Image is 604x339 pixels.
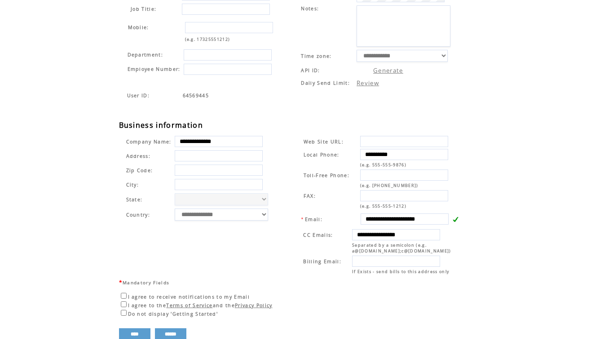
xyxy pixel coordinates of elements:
span: City: [126,182,139,188]
span: Mandatory Fields [123,279,169,286]
span: Business information [119,120,203,130]
span: Company Name: [126,139,172,145]
span: Notes: [301,5,319,12]
span: FAX: [304,193,316,199]
a: Generate [373,66,403,74]
span: API ID: [301,67,320,74]
span: Indicates the agent code for sign up page with sales agent or reseller tracking code [183,92,209,99]
span: Billing Email: [303,258,341,265]
span: State: [126,196,172,203]
span: and the [213,302,235,309]
span: Job Title: [131,6,156,12]
span: Separated by a semicolon (e.g. a@[DOMAIN_NAME];c@[DOMAIN_NAME]) [352,242,451,254]
span: Time zone: [301,53,331,59]
span: I agree to the [128,302,167,309]
span: Mobile: [128,24,149,30]
img: v.gif [452,216,459,222]
span: (e.g. 555-555-9876) [360,162,406,168]
span: Local Phone: [304,152,339,158]
span: Address: [126,153,151,159]
span: CC Emails: [303,232,333,238]
span: (e.g. 555-555-1212) [360,203,406,209]
span: Country: [126,212,150,218]
a: Terms of Service [166,302,212,309]
span: (e.g. [PHONE_NUMBER]) [360,183,419,188]
span: (e.g. 17325551212) [185,36,230,42]
span: I agree to receive notifications to my Email [128,294,250,300]
span: Email: [305,216,322,222]
span: Zip Code: [126,167,153,174]
span: If Exists - send bills to this address only [352,269,450,274]
span: Employee Number: [128,66,181,72]
a: Privacy Policy [235,302,273,309]
span: Web Site URL: [304,139,344,145]
span: Toll-Free Phone: [304,172,349,178]
a: Review [357,79,379,87]
span: Daily Send Limit: [301,80,350,86]
span: Indicates the agent code for sign up page with sales agent or reseller tracking code [127,92,150,99]
span: Department: [128,52,163,58]
span: Do not display 'Getting Started' [128,311,218,317]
